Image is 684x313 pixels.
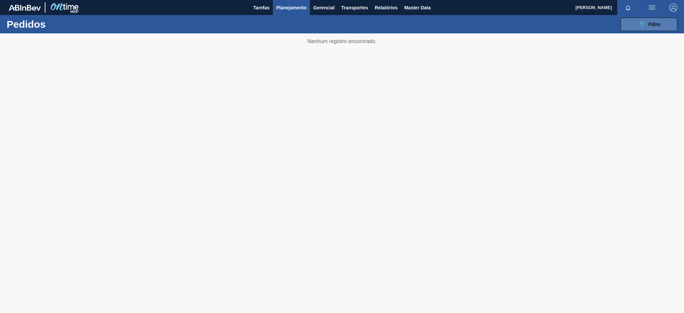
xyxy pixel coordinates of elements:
span: Transportes [341,4,368,12]
img: TNhmsLtSVTkK8tSr43FrP2fwEKptu5GPRR3wAAAABJRU5ErkJggg== [9,5,41,11]
button: Filtro [621,18,677,31]
span: Tarefas [253,4,270,12]
span: Filtro [649,22,660,27]
span: Planejamento [276,4,307,12]
img: Logout [669,4,677,12]
span: Relatórios [375,4,397,12]
h1: Pedidos [7,20,108,28]
button: Notificações [617,3,639,12]
span: Master Data [404,4,431,12]
span: Gerencial [313,4,335,12]
img: userActions [648,4,656,12]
